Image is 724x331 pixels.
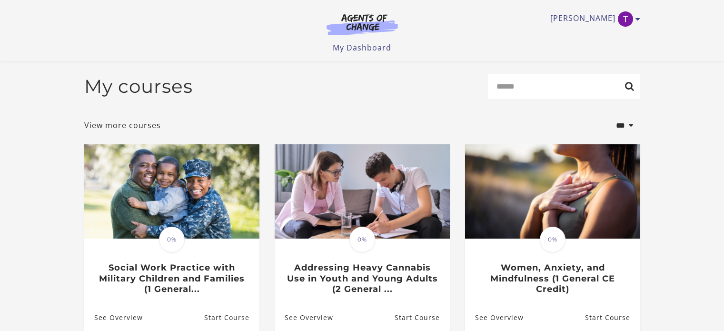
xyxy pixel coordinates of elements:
[159,227,185,252] span: 0%
[550,11,635,27] a: Toggle menu
[84,75,193,98] h2: My courses
[540,227,565,252] span: 0%
[84,120,161,131] a: View more courses
[349,227,375,252] span: 0%
[285,262,439,295] h3: Addressing Heavy Cannabis Use in Youth and Young Adults (2 General ...
[317,13,408,35] img: Agents of Change Logo
[333,42,391,53] a: My Dashboard
[475,262,630,295] h3: Women, Anxiety, and Mindfulness (1 General CE Credit)
[94,262,249,295] h3: Social Work Practice with Military Children and Families (1 General...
